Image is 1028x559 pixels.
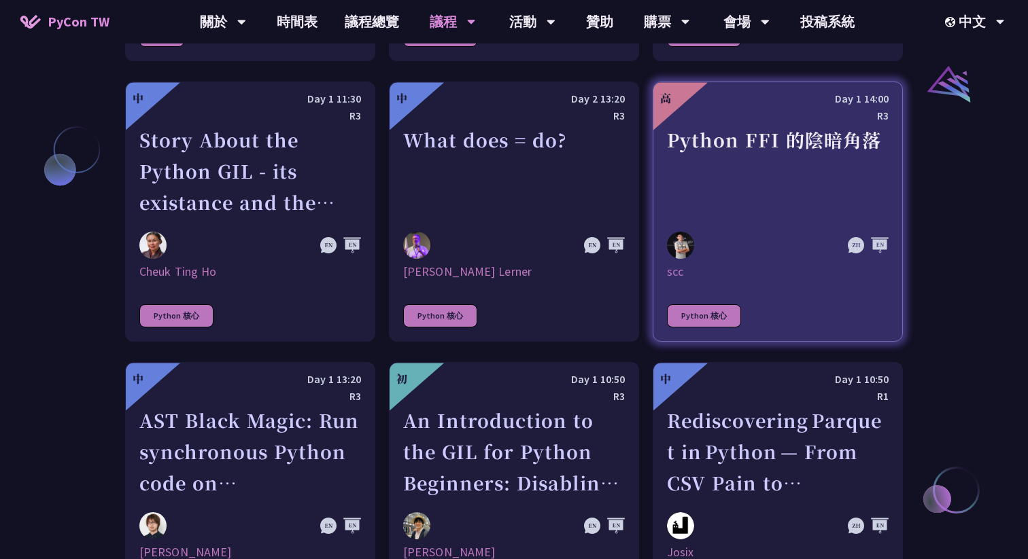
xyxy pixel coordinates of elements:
div: Day 2 13:20 [403,90,625,107]
div: R3 [403,388,625,405]
div: Rediscovering Parquet in Python — From CSV Pain to Columnar Gain [667,405,889,499]
div: 中 [133,90,143,107]
div: Python 核心 [139,304,213,327]
div: R1 [667,388,889,405]
div: An Introduction to the GIL for Python Beginners: Disabling It in Python 3.13 and Leveraging Concu... [403,405,625,499]
a: PyCon TW [7,5,123,39]
div: 高 [660,90,671,107]
a: 中 Day 1 11:30 R3 Story About the Python GIL - its existance and the lack there of Cheuk Ting Ho C... [125,82,375,342]
img: Locale Icon [945,17,959,27]
img: scc [667,232,694,259]
div: Python FFI 的陰暗角落 [667,124,889,218]
div: Day 1 10:50 [667,371,889,388]
div: 中 [660,371,671,387]
div: R3 [667,107,889,124]
div: Day 1 10:50 [403,371,625,388]
div: Cheuk Ting Ho [139,264,361,280]
a: 高 Day 1 14:00 R3 Python FFI 的陰暗角落 scc scc Python 核心 [653,82,903,342]
img: Cheuk Ting Ho [139,232,167,259]
div: Day 1 13:20 [139,371,361,388]
img: Home icon of PyCon TW 2025 [20,15,41,29]
div: Story About the Python GIL - its existance and the lack there of [139,124,361,218]
img: Yuichiro Tachibana [139,512,167,539]
div: R3 [139,388,361,405]
span: PyCon TW [48,12,109,32]
img: Josix [667,512,694,539]
div: [PERSON_NAME] Lerner [403,264,625,280]
div: 中 [396,90,407,107]
div: Day 1 14:00 [667,90,889,107]
img: Yu Saito [403,512,430,539]
div: R3 [139,107,361,124]
div: 初 [396,371,407,387]
a: 中 Day 2 13:20 R3 What does = do? Reuven M. Lerner [PERSON_NAME] Lerner Python 核心 [389,82,639,342]
div: R3 [403,107,625,124]
div: What does = do? [403,124,625,218]
div: AST Black Magic: Run synchronous Python code on asynchronous Pyodide [139,405,361,499]
div: Python 核心 [667,304,741,327]
div: Day 1 11:30 [139,90,361,107]
div: 中 [133,371,143,387]
div: Python 核心 [403,304,477,327]
div: scc [667,264,889,280]
img: Reuven M. Lerner [403,232,430,262]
